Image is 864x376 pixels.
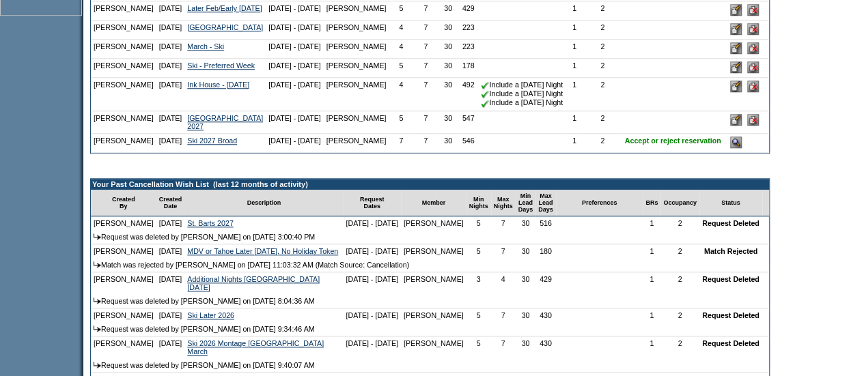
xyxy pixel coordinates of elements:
td: 30 [516,272,536,294]
td: [DATE] [156,78,185,111]
input: Delete this Request [747,42,759,54]
td: [DATE] [156,40,185,59]
nobr: [DATE] - [DATE] [346,275,398,283]
td: 1 [566,78,583,111]
input: Edit this Request [730,4,742,16]
td: 429 [458,1,479,20]
td: 516 [535,216,556,230]
td: 5 [466,216,491,230]
td: Created By [91,190,156,216]
td: 2 [660,272,699,294]
td: 2 [660,336,699,358]
td: 5 [466,244,491,258]
td: [PERSON_NAME] [324,1,389,20]
td: [PERSON_NAME] [401,272,466,294]
a: MDV or Tahoe Later [DATE], No Holiday Token [187,247,338,255]
td: [DATE] [156,134,185,153]
td: 7 [413,59,438,78]
td: Request was deleted by [PERSON_NAME] on [DATE] 3:00:40 PM [91,230,769,244]
td: [PERSON_NAME] [91,244,156,258]
td: 7 [413,111,438,134]
td: 2 [583,78,622,111]
td: [DATE] [156,20,185,40]
td: [PERSON_NAME] [324,20,389,40]
td: 1 [643,336,660,358]
td: 2 [583,20,622,40]
td: [PERSON_NAME] [91,1,156,20]
td: 7 [413,134,438,153]
a: Additional Nights [GEOGRAPHIC_DATA] [DATE] [187,275,320,291]
td: [PERSON_NAME] [324,134,389,153]
a: Ink House - [DATE] [187,81,249,89]
nobr: [DATE] - [DATE] [346,311,398,319]
td: 30 [438,1,458,20]
img: arrow.gif [94,362,101,368]
td: [DATE] [156,111,185,134]
td: [PERSON_NAME] [91,40,156,59]
input: Delete this Request [747,114,759,126]
td: [DATE] [156,308,185,322]
img: chkSmaller.gif [481,81,489,89]
img: chkSmaller.gif [481,100,489,108]
td: 2 [583,134,622,153]
td: Member [401,190,466,216]
td: 223 [458,20,479,40]
td: 4 [389,20,413,40]
nobr: Include a [DATE] Night [481,98,563,106]
td: 2 [583,111,622,134]
td: [PERSON_NAME] [91,134,156,153]
td: 30 [516,216,536,230]
td: 30 [516,336,536,358]
td: Request was deleted by [PERSON_NAME] on [DATE] 9:40:07 AM [91,358,769,373]
td: 5 [389,1,413,20]
td: 2 [583,59,622,78]
td: [PERSON_NAME] [91,216,156,230]
img: chkSmaller.gif [481,90,489,98]
td: [PERSON_NAME] [401,216,466,230]
nobr: Request Deleted [702,219,760,227]
input: Edit this Request [730,42,742,54]
nobr: [DATE] - [DATE] [346,219,398,227]
td: 430 [535,308,556,322]
td: 1 [643,308,660,322]
td: 7 [413,40,438,59]
nobr: [DATE] - [DATE] [268,42,321,50]
td: [DATE] [156,244,185,258]
td: 7 [413,1,438,20]
td: Request Dates [343,190,401,216]
input: Delete this Request [747,23,759,35]
nobr: [DATE] - [DATE] [346,339,398,347]
input: Edit this Request [730,23,742,35]
nobr: Include a [DATE] Night [481,81,563,89]
td: 5 [466,336,491,358]
nobr: [DATE] - [DATE] [268,114,321,122]
td: Max Lead Days [535,190,556,216]
td: 5 [389,59,413,78]
td: 7 [389,134,413,153]
td: 7 [491,216,516,230]
td: 1 [643,244,660,258]
nobr: [DATE] - [DATE] [346,247,398,255]
td: 5 [389,111,413,134]
td: 178 [458,59,479,78]
td: [PERSON_NAME] [401,336,466,358]
a: [GEOGRAPHIC_DATA] [187,23,263,31]
td: Created Date [156,190,185,216]
td: [PERSON_NAME] [91,272,156,294]
a: Ski Later 2026 [187,311,234,319]
td: Request was deleted by [PERSON_NAME] on [DATE] 9:34:46 AM [91,322,769,336]
td: 7 [491,336,516,358]
td: 3 [466,272,491,294]
img: arrow.gif [94,326,101,332]
td: Min Nights [466,190,491,216]
td: Occupancy [660,190,699,216]
td: [PERSON_NAME] [401,244,466,258]
nobr: Include a [DATE] Night [481,89,563,98]
td: [PERSON_NAME] [91,336,156,358]
td: 7 [491,308,516,322]
td: 30 [438,78,458,111]
td: [DATE] [156,272,185,294]
td: 7 [413,78,438,111]
td: 2 [660,244,699,258]
td: [PERSON_NAME] [324,59,389,78]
